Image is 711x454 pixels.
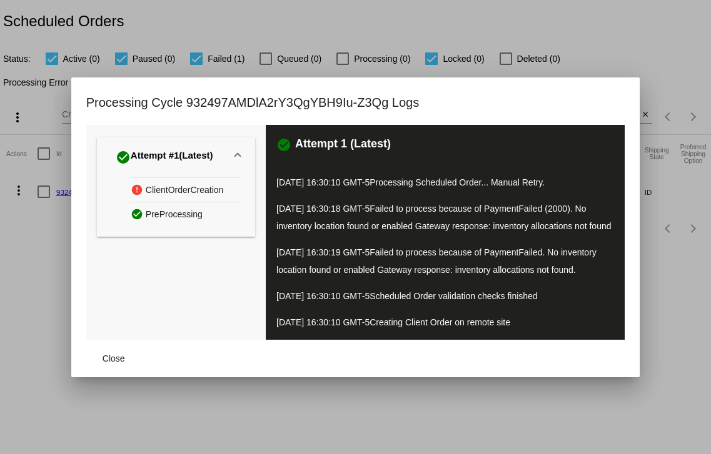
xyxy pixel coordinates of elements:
[131,205,146,223] mat-icon: check_circle
[146,180,224,200] span: ClientOrderCreation
[86,92,419,112] h1: Processing Cycle 932497AMDlA2rY3QgYBH9Iu-Z3Qg Logs
[295,137,391,152] h3: Attempt 1 (Latest)
[276,247,597,275] span: Failed to process because of PaymentFailed. No inventory location found or enabled Gateway respon...
[103,353,125,363] span: Close
[276,200,614,235] p: [DATE] 16:30:18 GMT-5
[276,287,614,305] p: [DATE] 16:30:10 GMT-5
[370,317,510,327] span: Creating Client Order on remote site
[97,177,255,237] div: Attempt #1(Latest)
[276,174,614,191] p: [DATE] 16:30:10 GMT-5
[276,244,614,279] p: [DATE] 16:30:19 GMT-5
[97,137,255,177] mat-expansion-panel-header: Attempt #1(Latest)
[116,150,131,165] mat-icon: check_circle
[370,177,545,187] span: Processing Scheduled Order... Manual Retry.
[276,137,291,152] mat-icon: check_circle
[276,204,611,231] span: Failed to process because of PaymentFailed (2000). No inventory location found or enabled Gateway...
[86,347,141,370] button: Close dialog
[276,313,614,331] p: [DATE] 16:30:10 GMT-5
[116,147,213,167] div: Attempt #1
[370,291,538,301] span: Scheduled Order validation checks finished
[179,150,213,165] span: (Latest)
[146,205,203,224] span: PreProcessing
[131,180,146,199] mat-icon: error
